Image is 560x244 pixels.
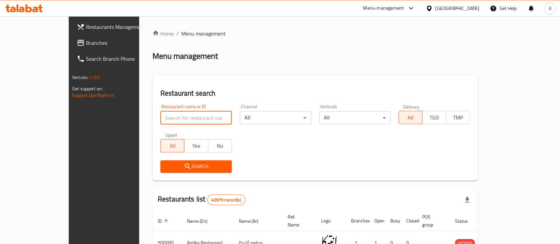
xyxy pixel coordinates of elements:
span: A [549,5,551,12]
span: Branches [86,39,157,47]
label: Delivery [403,104,420,109]
h2: Restaurant search [160,88,470,98]
button: No [208,139,232,152]
span: Name (En) [187,217,216,225]
h2: Restaurants list [158,194,245,205]
div: All [240,111,311,124]
span: Name (Ar) [239,217,267,225]
button: TGO [422,111,446,124]
span: ID [158,217,170,225]
div: Menu-management [363,4,404,12]
span: 1.0.0 [89,73,100,82]
div: Total records count [207,195,245,205]
span: POS group [422,213,442,229]
span: All [163,141,182,151]
span: All [402,113,420,122]
span: Version: [72,73,88,82]
div: Export file [459,192,475,208]
span: Status [455,217,477,225]
div: [GEOGRAPHIC_DATA] [435,5,479,12]
button: Search [160,160,232,173]
button: Yes [184,139,208,152]
a: Branches [71,35,162,51]
input: Search for restaurant name or ID.. [160,111,232,124]
span: TGO [425,113,443,122]
a: Home [152,30,174,38]
label: Upsell [165,132,177,137]
th: Branches [346,211,369,231]
span: Get support on: [72,84,103,93]
span: Search [166,162,227,171]
li: / [176,30,179,38]
button: All [399,111,422,124]
span: Yes [187,141,205,151]
a: Search Branch Phone [71,51,162,67]
span: 40979 record(s) [208,197,245,203]
th: Open [369,211,385,231]
nav: breadcrumb [152,30,478,38]
th: Closed [401,211,417,231]
div: All [319,111,391,124]
th: Busy [385,211,401,231]
span: No [211,141,229,151]
h2: Menu management [152,51,218,61]
span: Ref. Name [288,213,308,229]
span: TMP [449,113,467,122]
a: Support.OpsPlatform [72,91,114,100]
th: Logo [316,211,346,231]
button: All [160,139,184,152]
a: Restaurants Management [71,19,162,35]
span: Search Branch Phone [86,55,157,63]
button: TMP [446,111,470,124]
span: Menu management [181,30,226,38]
span: Restaurants Management [86,23,157,31]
